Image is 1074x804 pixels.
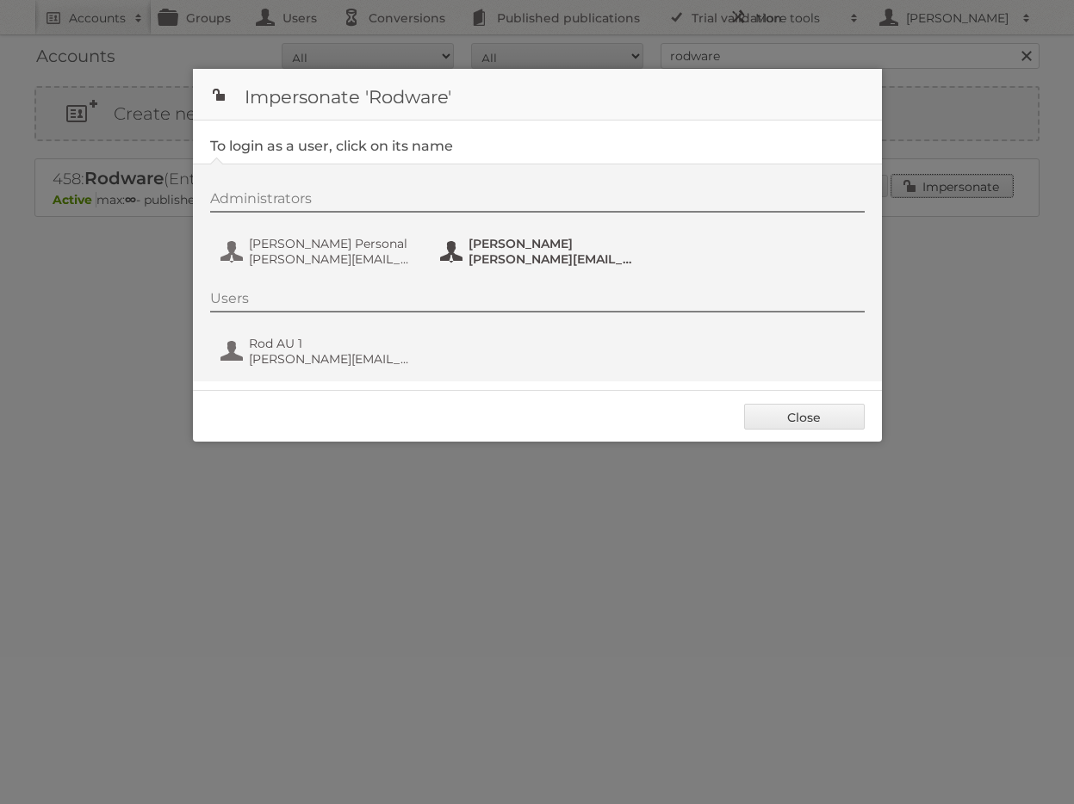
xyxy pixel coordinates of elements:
[193,69,882,121] h1: Impersonate 'Rodware'
[249,236,416,251] span: [PERSON_NAME] Personal
[249,336,416,351] span: Rod AU 1
[469,236,636,251] span: [PERSON_NAME]
[438,234,641,269] button: [PERSON_NAME] [PERSON_NAME][EMAIL_ADDRESS][DOMAIN_NAME]
[744,404,865,430] a: Close
[210,190,865,213] div: Administrators
[219,334,421,368] button: Rod AU 1 [PERSON_NAME][EMAIL_ADDRESS][DOMAIN_NAME]
[210,138,453,154] legend: To login as a user, click on its name
[249,351,416,367] span: [PERSON_NAME][EMAIL_ADDRESS][DOMAIN_NAME]
[469,251,636,267] span: [PERSON_NAME][EMAIL_ADDRESS][DOMAIN_NAME]
[249,251,416,267] span: [PERSON_NAME][EMAIL_ADDRESS][DOMAIN_NAME]
[210,290,865,312] div: Users
[219,234,421,269] button: [PERSON_NAME] Personal [PERSON_NAME][EMAIL_ADDRESS][DOMAIN_NAME]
